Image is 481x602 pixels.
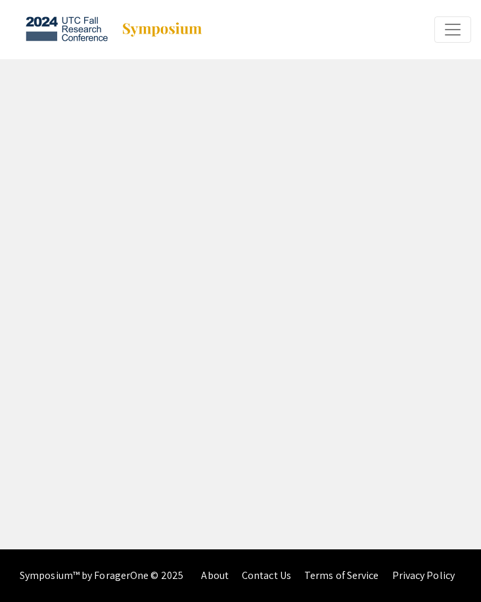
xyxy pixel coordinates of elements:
div: Symposium™ by ForagerOne © 2025 [20,549,183,602]
iframe: Chat [10,543,56,592]
button: Expand or Collapse Menu [434,16,471,43]
a: About [201,568,229,582]
img: UTC Fall Research Conference 2024 [26,13,108,46]
a: Privacy Policy [392,568,455,582]
img: Symposium by ForagerOne [121,22,203,38]
a: UTC Fall Research Conference 2024 [10,13,203,46]
a: Contact Us [242,568,291,582]
a: Terms of Service [304,568,379,582]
